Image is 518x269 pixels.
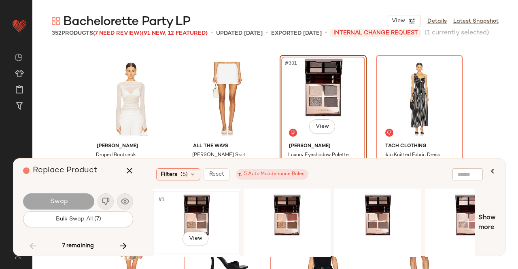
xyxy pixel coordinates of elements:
[453,17,499,25] a: Latest Snapshot
[425,28,489,38] span: (1 currently selected)
[291,130,295,135] img: svg%3e
[11,18,28,34] img: heart_red.DM2ytmEG.svg
[391,18,405,24] span: View
[55,216,101,222] span: Bulk Swap All (7)
[282,58,364,140] img: CTIL-WU382_V1.jpg
[315,123,329,130] span: View
[204,168,229,180] button: Reset
[15,53,23,61] img: svg%3e
[10,253,25,259] img: svg%3e
[161,170,177,179] span: Filters
[23,211,133,227] button: Bulk Swap All (7)
[90,58,172,140] img: ENZA-WS1260_V1.jpg
[157,196,166,204] span: #1
[209,171,224,178] span: Reset
[428,194,509,252] img: CTIL-WU110_V1.jpg
[188,235,202,242] span: View
[52,17,60,25] img: svg%3e
[193,143,261,150] span: ALL THE WAYS
[384,152,440,159] span: Ikia Knitted Fabric Dress
[180,170,188,179] span: (5)
[284,59,298,68] span: #331
[385,143,454,150] span: Tach Clothing
[387,15,421,27] button: View
[156,194,237,252] img: CTIL-WU172_V1.jpg
[216,29,263,38] p: updated [DATE]
[288,152,349,159] span: Luxury Eyeshadow Palette
[187,58,268,140] img: AAYR-WQ16_V1.jpg
[246,194,328,252] img: CTIL-WU109_V1.jpg
[52,29,208,38] div: Products
[93,30,142,36] span: (7 Need Review)
[240,171,304,178] div: 5 Auto Maintenance Rules
[96,152,136,159] span: Draped Boatneck
[183,231,208,246] button: View
[97,143,165,150] span: [PERSON_NAME]
[211,28,213,38] span: •
[52,30,62,36] span: 352
[62,242,94,250] span: 7 remaining
[192,152,246,159] span: [PERSON_NAME] Skirt
[309,119,335,134] button: View
[337,194,418,252] img: CTIL-WU384_V1.jpg
[266,28,268,38] span: •
[142,30,208,36] span: (91 New, 12 Featured)
[271,29,322,38] p: Exported [DATE]
[427,17,447,25] a: Details
[478,213,496,233] span: Show more
[63,14,190,30] span: Bachelorette Party LP
[330,29,421,37] span: INTERNAL CHANGE REQUEST
[379,58,460,140] img: TACR-WD7_V1.jpg
[33,166,98,175] span: Replace Product
[387,130,392,135] img: svg%3e
[325,28,327,38] span: •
